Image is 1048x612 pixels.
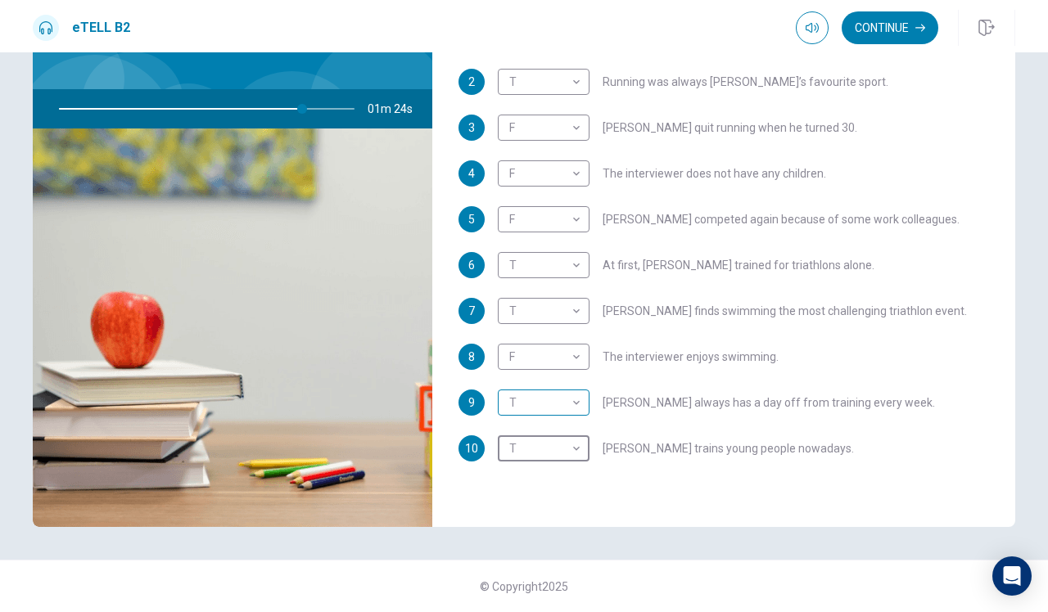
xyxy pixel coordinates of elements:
div: F [498,105,584,151]
span: 3 [468,122,475,133]
span: The interviewer enjoys swimming. [603,351,779,362]
div: F [498,151,584,197]
h1: eTELL B2 [72,18,130,38]
span: © Copyright 2025 [480,580,568,593]
span: 5 [468,214,475,225]
span: 4 [468,168,475,179]
span: 10 [465,443,478,454]
button: Continue [842,11,938,44]
div: T [498,288,584,335]
span: [PERSON_NAME] always has a day off from training every week. [603,397,935,408]
span: 2 [468,76,475,88]
div: T [498,380,584,426]
div: T [498,59,584,106]
span: Running was always [PERSON_NAME]’s favourite sport. [603,76,888,88]
div: Open Intercom Messenger [992,556,1032,596]
span: 01m 24s [368,89,426,128]
span: [PERSON_NAME] finds swimming the most challenging triathlon event. [603,305,967,317]
img: e-TELL Listening - Part 1 [33,128,432,527]
div: F [498,334,584,380]
span: 8 [468,351,475,362]
span: 6 [468,259,475,271]
span: [PERSON_NAME] quit running when he turned 30. [603,122,857,133]
span: 9 [468,397,475,408]
span: The interviewer does not have any children. [603,168,826,179]
div: F [498,196,584,243]
div: T [498,425,584,472]
div: T [498,242,584,289]
span: At first, [PERSON_NAME] trained for triathlons alone. [603,259,874,271]
span: 7 [468,305,475,317]
span: [PERSON_NAME] competed again because of some work colleagues. [603,214,960,225]
span: [PERSON_NAME] trains young people nowadays. [603,443,854,454]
